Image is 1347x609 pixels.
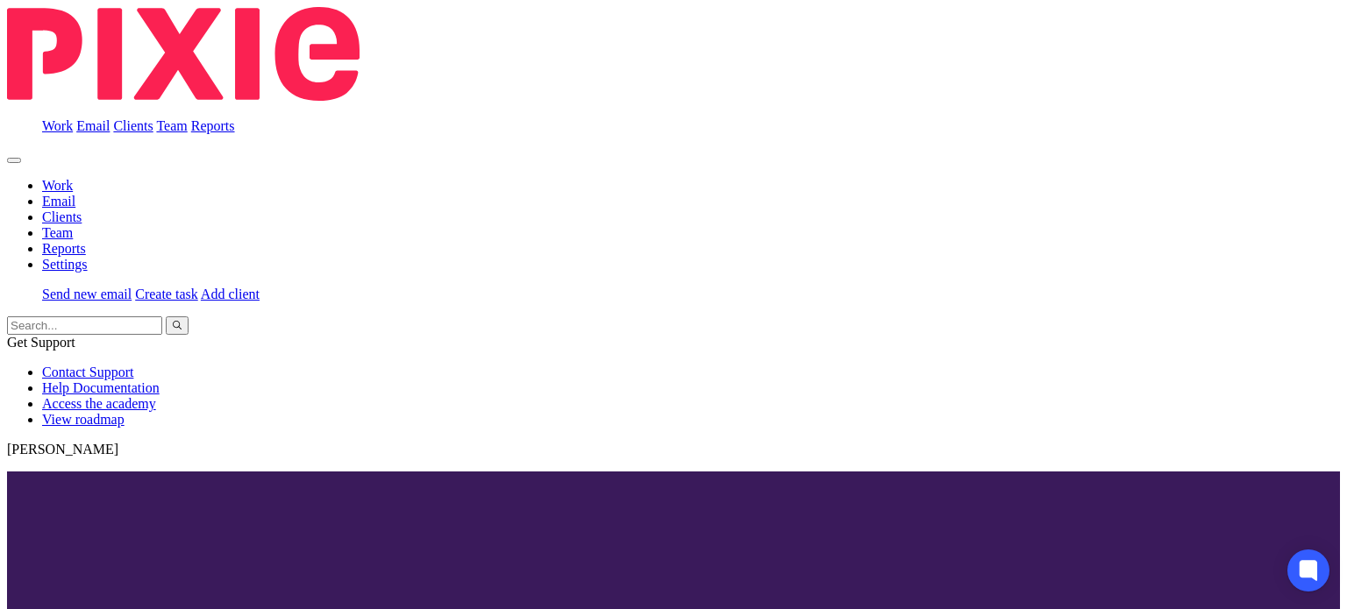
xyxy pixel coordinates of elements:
input: Search [7,316,162,335]
a: Add client [201,287,260,301]
a: Team [156,118,187,133]
span: Get Support [7,335,75,350]
a: Reports [42,241,86,256]
a: Team [42,225,73,240]
a: Email [76,118,110,133]
a: Settings [42,257,88,272]
a: Access the academy [42,396,156,411]
a: Work [42,118,73,133]
a: Create task [135,287,198,301]
a: Send new email [42,287,132,301]
a: Reports [191,118,235,133]
a: Email [42,194,75,209]
a: Work [42,178,73,193]
a: Clients [113,118,153,133]
a: Help Documentation [42,380,160,395]
button: Search [166,316,189,335]
p: [PERSON_NAME] [7,442,1340,457]
img: Pixie [7,7,360,101]
a: Clients [42,209,82,224]
a: View roadmap [42,412,125,427]
a: Contact Support [42,365,133,379]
